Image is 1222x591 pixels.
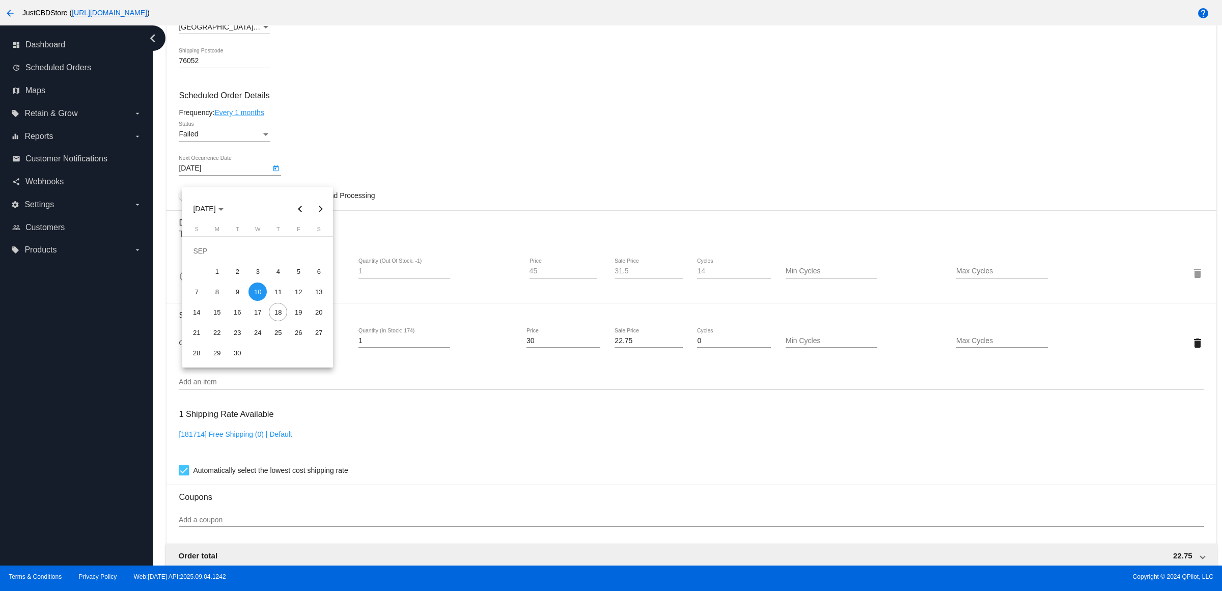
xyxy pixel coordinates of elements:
[268,261,288,282] td: September 4, 2025
[309,302,329,322] td: September 20, 2025
[269,262,287,280] div: 4
[186,302,207,322] td: September 14, 2025
[289,283,308,301] div: 12
[288,322,309,343] td: September 26, 2025
[289,262,308,280] div: 5
[309,282,329,302] td: September 13, 2025
[268,322,288,343] td: September 25, 2025
[207,322,227,343] td: September 22, 2025
[187,303,206,321] div: 14
[208,323,226,342] div: 22
[248,283,267,301] div: 10
[309,226,329,236] th: Saturday
[207,302,227,322] td: September 15, 2025
[227,226,247,236] th: Tuesday
[208,283,226,301] div: 8
[247,226,268,236] th: Wednesday
[269,303,287,321] div: 18
[248,303,267,321] div: 17
[227,261,247,282] td: September 2, 2025
[227,322,247,343] td: September 23, 2025
[186,241,329,261] td: SEP
[288,302,309,322] td: September 19, 2025
[207,226,227,236] th: Monday
[186,343,207,363] td: September 28, 2025
[310,262,328,280] div: 6
[228,262,246,280] div: 2
[227,302,247,322] td: September 16, 2025
[228,344,246,362] div: 30
[268,226,288,236] th: Thursday
[288,261,309,282] td: September 5, 2025
[247,282,268,302] td: September 10, 2025
[186,282,207,302] td: September 7, 2025
[207,343,227,363] td: September 29, 2025
[310,303,328,321] div: 20
[268,302,288,322] td: September 18, 2025
[187,323,206,342] div: 21
[290,199,310,219] button: Previous month
[309,322,329,343] td: September 27, 2025
[248,262,267,280] div: 3
[208,303,226,321] div: 15
[228,283,246,301] div: 9
[193,205,223,213] span: [DATE]
[247,261,268,282] td: September 3, 2025
[310,283,328,301] div: 13
[269,323,287,342] div: 25
[187,283,206,301] div: 7
[207,261,227,282] td: September 1, 2025
[227,282,247,302] td: September 9, 2025
[310,199,330,219] button: Next month
[247,302,268,322] td: September 17, 2025
[227,343,247,363] td: September 30, 2025
[247,322,268,343] td: September 24, 2025
[208,344,226,362] div: 29
[309,261,329,282] td: September 6, 2025
[186,226,207,236] th: Sunday
[186,322,207,343] td: September 21, 2025
[288,282,309,302] td: September 12, 2025
[248,323,267,342] div: 24
[288,226,309,236] th: Friday
[185,199,231,219] button: Choose month and year
[228,303,246,321] div: 16
[289,303,308,321] div: 19
[289,323,308,342] div: 26
[269,283,287,301] div: 11
[310,323,328,342] div: 27
[207,282,227,302] td: September 8, 2025
[187,344,206,362] div: 28
[228,323,246,342] div: 23
[268,282,288,302] td: September 11, 2025
[208,262,226,280] div: 1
